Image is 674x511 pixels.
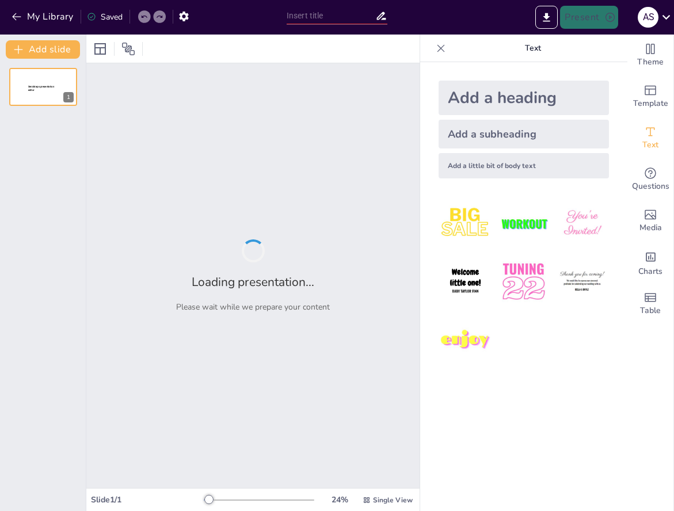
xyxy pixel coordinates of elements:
[91,494,204,505] div: Slide 1 / 1
[326,494,353,505] div: 24 %
[9,68,77,106] div: 1
[192,274,314,290] h2: Loading presentation...
[87,12,123,22] div: Saved
[642,139,658,151] span: Text
[497,255,550,308] img: 5.jpeg
[555,255,609,308] img: 6.jpeg
[637,56,664,68] span: Theme
[439,120,609,148] div: Add a subheading
[91,40,109,58] div: Layout
[627,200,673,242] div: Add images, graphics, shapes or video
[121,42,135,56] span: Position
[439,255,492,308] img: 4.jpeg
[638,7,658,28] div: A S
[6,40,80,59] button: Add slide
[639,222,662,234] span: Media
[439,153,609,178] div: Add a little bit of body text
[373,495,413,505] span: Single View
[287,7,375,24] input: Insert title
[627,117,673,159] div: Add text boxes
[63,92,74,102] div: 1
[450,35,616,62] p: Text
[638,265,662,278] span: Charts
[9,7,78,26] button: My Library
[555,197,609,250] img: 3.jpeg
[497,197,550,250] img: 2.jpeg
[640,304,661,317] span: Table
[439,314,492,367] img: 7.jpeg
[633,97,668,110] span: Template
[28,85,54,91] span: Sendsteps presentation editor
[638,6,658,29] button: A S
[627,242,673,283] div: Add charts and graphs
[176,302,330,312] p: Please wait while we prepare your content
[560,6,618,29] button: Present
[535,6,558,29] button: Export to PowerPoint
[439,197,492,250] img: 1.jpeg
[627,35,673,76] div: Change the overall theme
[627,283,673,325] div: Add a table
[627,159,673,200] div: Get real-time input from your audience
[627,76,673,117] div: Add ready made slides
[632,180,669,193] span: Questions
[439,81,609,115] div: Add a heading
